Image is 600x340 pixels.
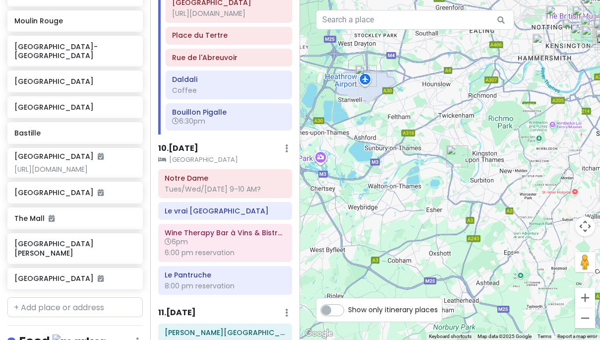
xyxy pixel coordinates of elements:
[14,103,135,112] h6: [GEOGRAPHIC_DATA]
[14,152,104,161] h6: [GEOGRAPHIC_DATA]
[98,275,104,282] i: Added to itinerary
[575,288,595,308] button: Zoom in
[165,281,285,290] div: 8:00 pm reservation
[172,86,285,95] div: Coffee
[158,143,198,154] h6: 10 . [DATE]
[165,174,285,183] h6: Notre Dame
[533,34,554,56] div: Lyric Hammersmith Theatre
[478,334,532,339] span: Map data ©2025 Google
[575,252,595,272] button: Drag Pegman onto the map to open Street View
[49,215,55,222] i: Added to itinerary
[14,129,135,137] h6: Bastille
[562,19,584,41] div: Kensington Palace
[575,308,595,328] button: Zoom out
[14,16,135,25] h6: Moulin Rouge
[575,216,595,236] button: Map camera controls
[14,188,135,197] h6: [GEOGRAPHIC_DATA]
[14,214,135,223] h6: The Mall
[557,334,597,339] a: Report a map error
[14,239,135,257] h6: [GEOGRAPHIC_DATA][PERSON_NAME]
[571,24,593,46] div: Royal Albert Hall
[172,31,285,40] h6: Place du Tertre
[302,327,335,340] img: Google
[572,6,594,28] div: Paddington Station
[98,153,104,160] i: Added to itinerary
[172,53,285,62] h6: Rue de l'Abreuvoir
[429,333,472,340] button: Keyboard shortcuts
[14,165,135,174] div: [URL][DOMAIN_NAME]
[14,274,135,283] h6: [GEOGRAPHIC_DATA]
[538,334,551,339] a: Terms (opens in new tab)
[355,65,377,87] div: Heathrow Airport
[172,116,205,126] span: 6:30pm
[165,248,285,257] div: 6:00 pm reservation
[165,328,285,337] h6: Paris Charles de Gaulle Airport
[316,10,514,30] input: Search a place
[158,308,196,318] h6: 11 . [DATE]
[165,206,285,215] h6: Le vrai Paris
[348,304,438,315] span: Show only itinerary places
[165,237,188,247] span: 6pm
[14,42,135,60] h6: [GEOGRAPHIC_DATA]-[GEOGRAPHIC_DATA]
[158,155,293,165] small: [GEOGRAPHIC_DATA]
[172,75,285,84] h6: Daldali
[165,185,285,194] div: Tues/Wed/[DATE] 9-10 AM?
[446,145,468,167] div: Hampton Court Palace
[14,77,135,86] h6: [GEOGRAPHIC_DATA]
[546,5,568,27] div: Notting Hill
[165,271,285,279] h6: Le Pantruche
[302,327,335,340] a: Open this area in Google Maps (opens a new window)
[98,189,104,196] i: Added to itinerary
[172,108,285,117] h6: Bouillon Pigalle
[7,297,143,317] input: + Add place or address
[165,228,285,237] h6: Wine Therapy Bar à Vins & Bistrot Paris 9
[172,9,285,18] div: [URL][DOMAIN_NAME]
